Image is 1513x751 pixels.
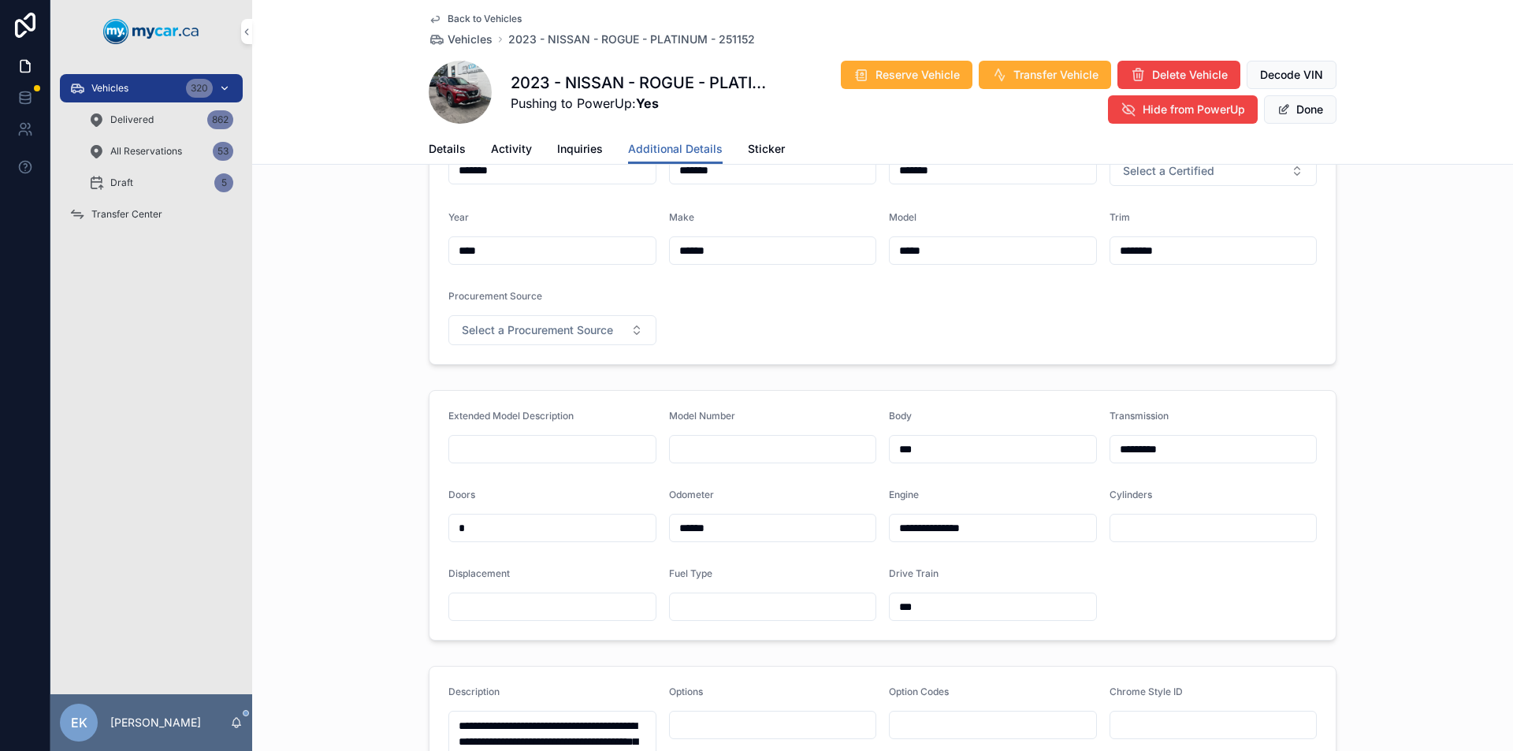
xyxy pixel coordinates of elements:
[669,567,712,579] span: Fuel Type
[557,141,603,157] span: Inquiries
[60,200,243,229] a: Transfer Center
[448,32,493,47] span: Vehicles
[889,211,916,223] span: Model
[186,79,213,98] div: 320
[491,135,532,166] a: Activity
[628,135,723,165] a: Additional Details
[103,19,199,44] img: App logo
[1152,67,1228,83] span: Delete Vehicle
[462,322,613,338] span: Select a Procurement Source
[491,141,532,157] span: Activity
[1247,61,1336,89] button: Decode VIN
[889,489,919,500] span: Engine
[1110,686,1183,697] span: Chrome Style ID
[1110,410,1169,422] span: Transmission
[748,135,785,166] a: Sticker
[207,110,233,129] div: 862
[110,715,201,731] p: [PERSON_NAME]
[875,67,960,83] span: Reserve Vehicle
[91,208,162,221] span: Transfer Center
[213,142,233,161] div: 53
[429,32,493,47] a: Vehicles
[748,141,785,157] span: Sticker
[1117,61,1240,89] button: Delete Vehicle
[669,686,703,697] span: Options
[508,32,755,47] a: 2023 - NISSAN - ROGUE - PLATINUM - 251152
[841,61,972,89] button: Reserve Vehicle
[429,135,466,166] a: Details
[979,61,1111,89] button: Transfer Vehicle
[1110,489,1152,500] span: Cylinders
[110,113,154,126] span: Delivered
[79,137,243,165] a: All Reservations53
[1108,95,1258,124] button: Hide from PowerUp
[448,686,500,697] span: Description
[557,135,603,166] a: Inquiries
[429,141,466,157] span: Details
[429,13,522,25] a: Back to Vehicles
[79,169,243,197] a: Draft5
[71,713,87,732] span: EK
[448,410,574,422] span: Extended Model Description
[636,95,659,111] strong: Yes
[889,567,939,579] span: Drive Train
[628,141,723,157] span: Additional Details
[1110,156,1318,186] button: Select Button
[889,686,949,697] span: Option Codes
[91,82,128,95] span: Vehicles
[448,13,522,25] span: Back to Vehicles
[1110,211,1130,223] span: Trim
[1123,163,1214,179] span: Select a Certified
[511,72,771,94] h1: 2023 - NISSAN - ROGUE - PLATINUM - 251152
[669,489,714,500] span: Odometer
[669,410,735,422] span: Model Number
[669,211,694,223] span: Make
[448,489,475,500] span: Doors
[1260,67,1323,83] span: Decode VIN
[1013,67,1099,83] span: Transfer Vehicle
[79,106,243,134] a: Delivered862
[448,211,469,223] span: Year
[214,173,233,192] div: 5
[110,145,182,158] span: All Reservations
[110,177,133,189] span: Draft
[1264,95,1336,124] button: Done
[448,290,542,302] span: Procurement Source
[448,567,510,579] span: Displacement
[511,94,771,113] span: Pushing to PowerUp:
[60,74,243,102] a: Vehicles320
[448,315,656,345] button: Select Button
[889,410,912,422] span: Body
[1143,102,1245,117] span: Hide from PowerUp
[50,63,252,249] div: scrollable content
